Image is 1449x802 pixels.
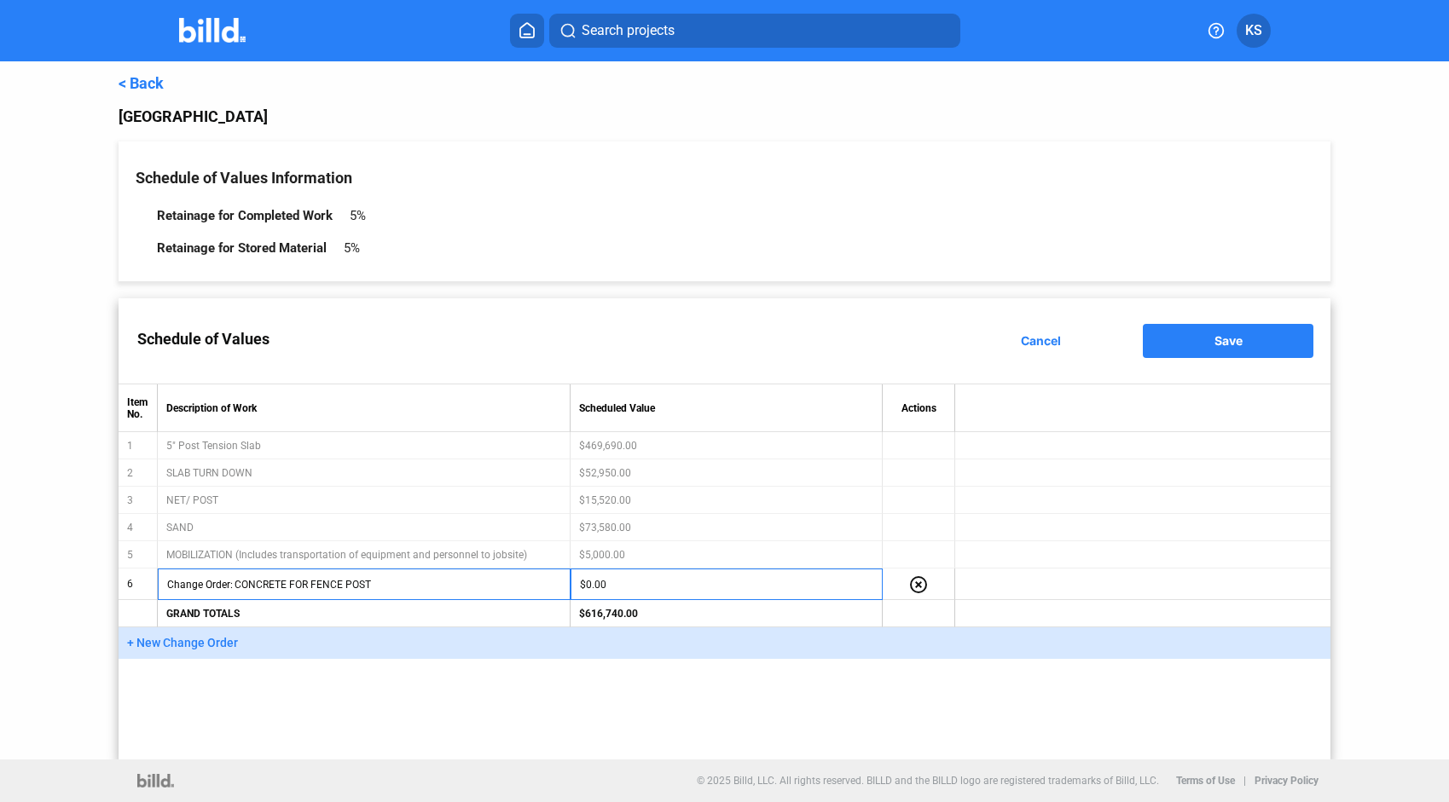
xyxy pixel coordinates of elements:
b: Privacy Policy [1255,775,1319,787]
th: Description of Work [158,384,571,432]
td: GRAND TOTALS [158,600,571,627]
th: Scheduled Value [571,384,884,432]
div: Retainage for Completed Work [157,208,333,223]
div: 5% [350,208,366,223]
img: Billd Company Logo [179,18,246,43]
p: | [1243,775,1246,787]
th: Item No. [119,384,158,432]
button: Search projects [549,14,960,48]
button: + New Change Order [119,627,1330,659]
mat-icon: highlight_remove [908,574,929,595]
span: Change Order: [167,572,235,597]
span: Cancel [1021,333,1061,348]
b: Terms of Use [1176,775,1235,787]
button: Cancel [955,324,1126,358]
label: Schedule of Values [119,313,288,365]
button: KS [1237,14,1271,48]
span: KS [1245,20,1262,41]
div: 5% [344,240,360,256]
a: < Back [119,74,164,92]
th: Actions [883,384,955,432]
p: © 2025 Billd, LLC. All rights reserved. BILLD and the BILLD logo are registered trademarks of Bil... [697,775,1159,787]
span: Save [1214,333,1243,348]
button: Save [1143,324,1313,358]
div: [GEOGRAPHIC_DATA] [119,105,1330,129]
img: logo [137,774,174,788]
span: + New Change Order [127,636,238,649]
span: Search projects [582,20,675,41]
div: Retainage for Stored Material [157,240,327,256]
div: 6 [127,578,148,590]
span: Schedule of Values Information [136,169,352,187]
td: $616,740.00 [571,600,884,627]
